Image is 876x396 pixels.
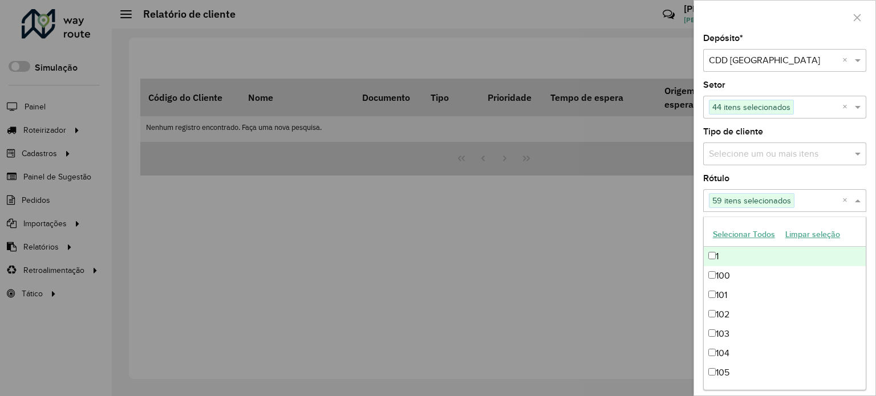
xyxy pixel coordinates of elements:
label: Setor [703,78,725,92]
button: Limpar seleção [780,226,845,243]
label: Rótulo [703,172,729,185]
button: Selecionar Todos [708,226,780,243]
div: 105 [704,363,866,382]
div: 100 [704,266,866,285]
span: Clear all [842,54,852,67]
div: 1 [704,247,866,266]
span: Clear all [842,194,852,207]
div: 103 [704,324,866,344]
span: 59 itens selecionados [709,194,794,207]
label: Tipo de cliente [703,125,763,138]
span: Clear all [842,100,852,114]
span: 44 itens selecionados [709,100,793,114]
div: 101 [704,285,866,305]
ng-dropdown-panel: Options list [703,217,866,390]
div: 104 [704,344,866,363]
div: 102 [704,305,866,324]
label: Depósito [703,31,743,45]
